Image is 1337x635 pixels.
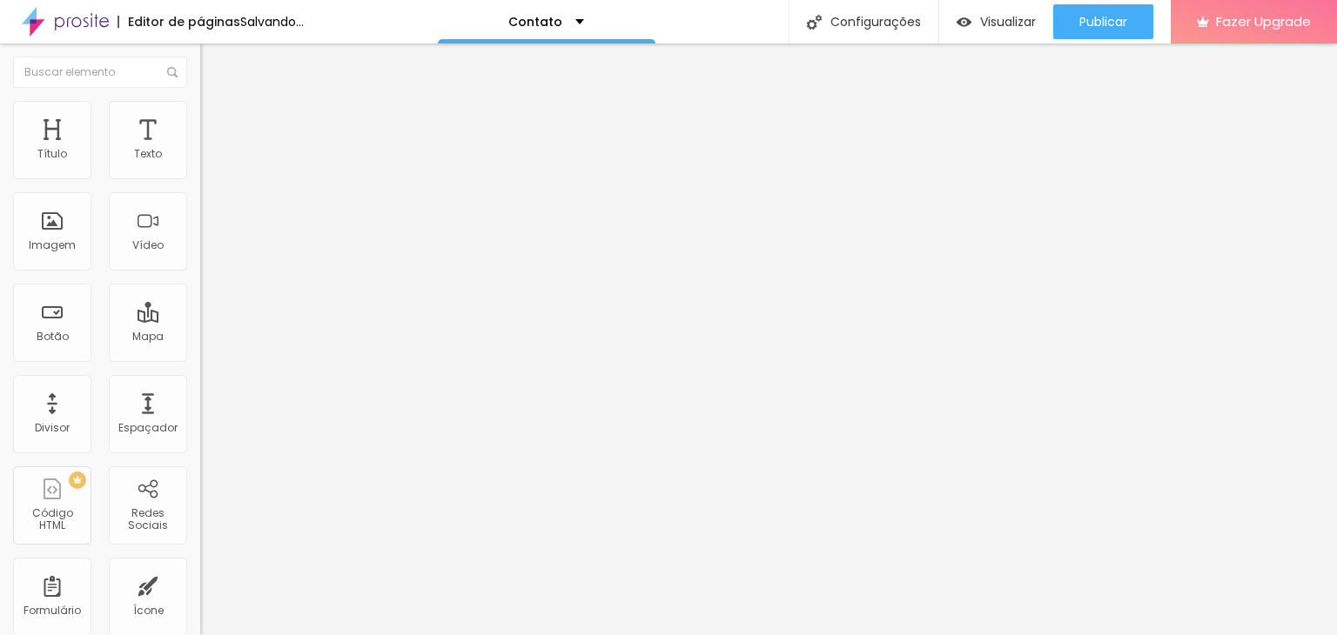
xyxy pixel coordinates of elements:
[200,43,1337,635] iframe: Editor
[37,331,69,343] div: Botão
[132,331,164,343] div: Mapa
[1053,4,1153,39] button: Publicar
[1079,15,1127,29] span: Publicar
[35,422,70,434] div: Divisor
[118,16,240,28] div: Editor de páginas
[167,67,178,77] img: Icone
[939,4,1053,39] button: Visualizar
[132,239,164,251] div: Vídeo
[17,507,86,532] div: Código HTML
[1216,14,1311,29] span: Fazer Upgrade
[133,605,164,617] div: Ícone
[957,15,971,30] img: view-1.svg
[980,15,1036,29] span: Visualizar
[29,239,76,251] div: Imagem
[37,148,67,160] div: Título
[118,422,178,434] div: Espaçador
[13,57,187,88] input: Buscar elemento
[24,605,81,617] div: Formulário
[240,16,304,28] div: Salvando...
[508,16,562,28] p: Contato
[134,148,162,160] div: Texto
[807,15,822,30] img: Icone
[113,507,182,532] div: Redes Sociais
